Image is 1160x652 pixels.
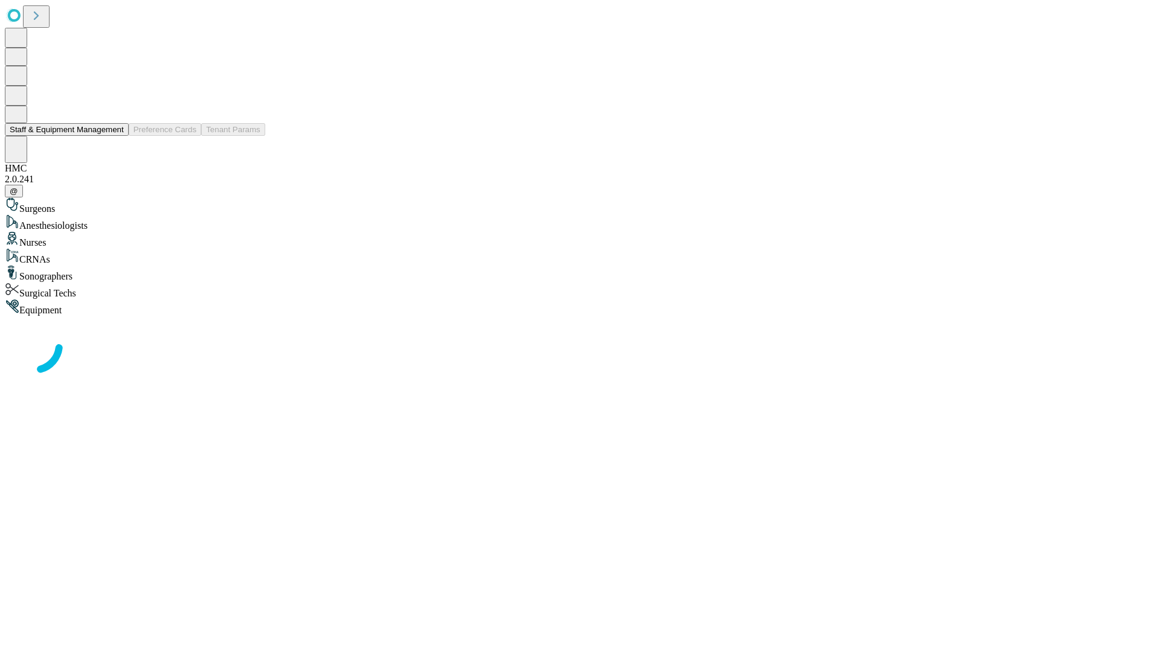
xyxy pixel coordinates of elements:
[129,123,201,136] button: Preference Cards
[10,187,18,196] span: @
[5,214,1155,231] div: Anesthesiologists
[5,123,129,136] button: Staff & Equipment Management
[5,265,1155,282] div: Sonographers
[5,174,1155,185] div: 2.0.241
[5,299,1155,316] div: Equipment
[5,248,1155,265] div: CRNAs
[5,163,1155,174] div: HMC
[5,282,1155,299] div: Surgical Techs
[5,185,23,197] button: @
[201,123,265,136] button: Tenant Params
[5,231,1155,248] div: Nurses
[5,197,1155,214] div: Surgeons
